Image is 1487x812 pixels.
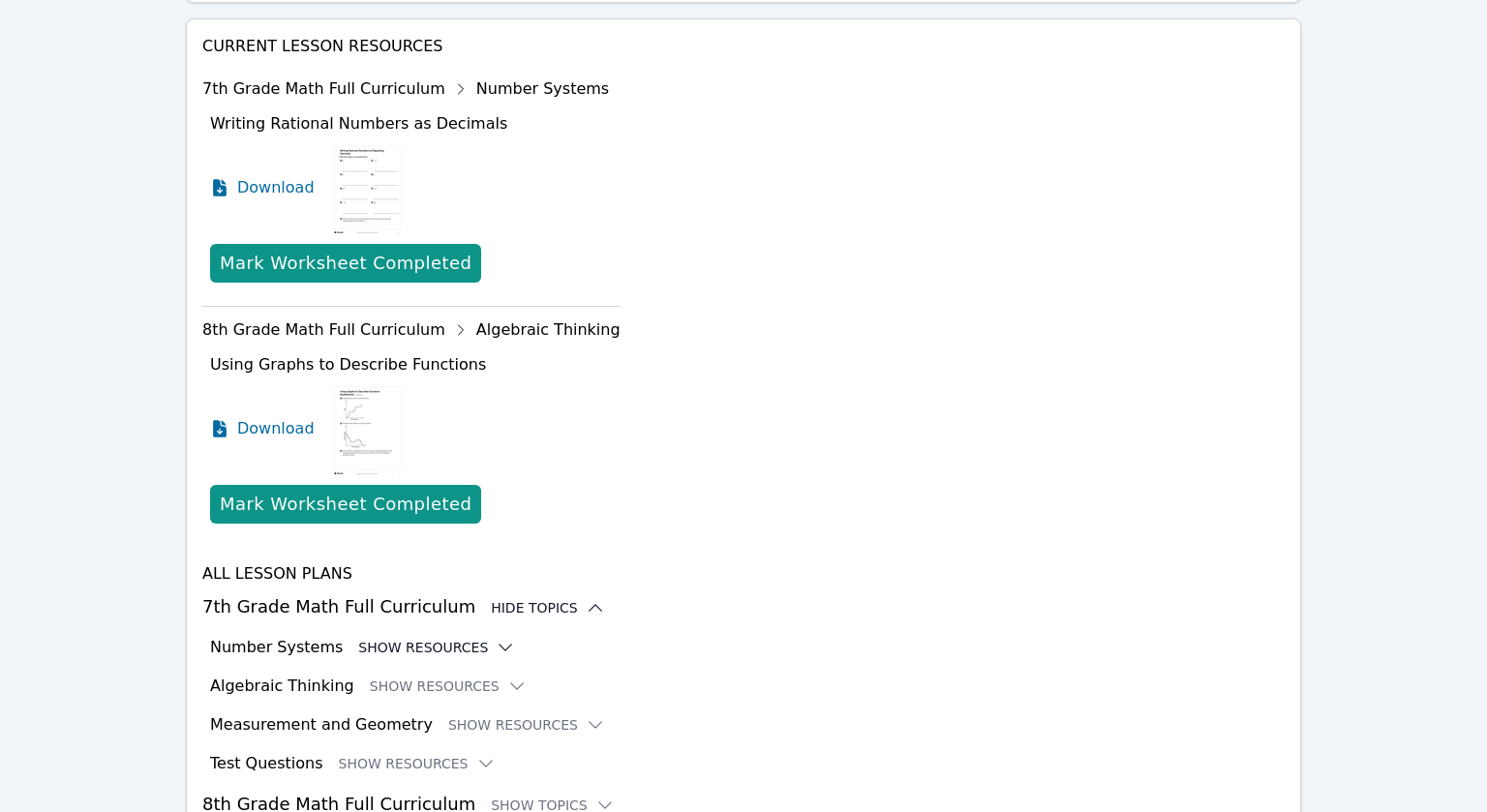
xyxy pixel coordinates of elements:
[202,593,1285,620] h3: 7th Grade Math Full Curriculum
[358,638,515,657] button: Show Resources
[330,139,405,236] img: Writing Rational Numbers as Decimals
[202,74,621,105] div: 7th Grade Math Full Curriculum Number Systems
[220,250,471,277] div: Mark Worksheet Completed
[491,598,605,617] button: Hide Topics
[237,417,315,440] span: Download
[210,139,315,236] a: Download
[339,754,496,773] button: Show Resources
[220,491,471,518] div: Mark Worksheet Completed
[370,677,527,696] button: Show Resources
[210,244,481,283] button: Mark Worksheet Completed
[202,562,1285,586] h4: All Lesson Plans
[210,485,481,524] button: Mark Worksheet Completed
[237,176,315,199] span: Download
[210,675,354,698] h3: Algebraic Thinking
[210,713,433,737] h3: Measurement and Geometry
[202,315,621,346] div: 8th Grade Math Full Curriculum Algebraic Thinking
[210,355,486,374] span: Using Graphs to Describe Functions
[202,35,1285,58] h4: Current Lesson Resources
[448,715,605,735] button: Show Resources
[210,114,507,133] span: Writing Rational Numbers as Decimals
[210,380,315,477] a: Download
[330,380,405,477] img: Using Graphs to Describe Functions
[210,752,323,775] h3: Test Questions
[210,636,343,659] h3: Number Systems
